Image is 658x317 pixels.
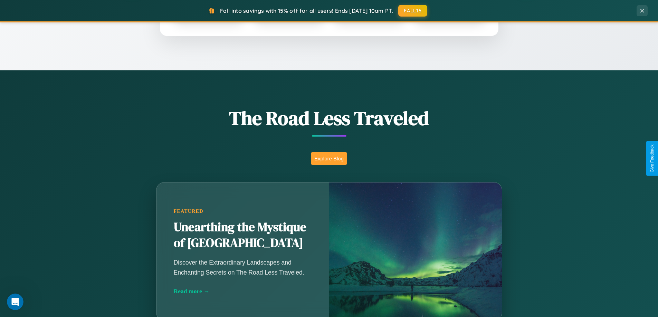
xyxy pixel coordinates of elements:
button: Explore Blog [311,152,347,165]
h1: The Road Less Traveled [122,105,536,131]
button: FALL15 [398,5,427,17]
p: Discover the Extraordinary Landscapes and Enchanting Secrets on The Road Less Traveled. [174,258,312,277]
div: Read more → [174,288,312,295]
iframe: Intercom live chat [7,294,23,310]
h2: Unearthing the Mystique of [GEOGRAPHIC_DATA] [174,219,312,251]
span: Fall into savings with 15% off for all users! Ends [DATE] 10am PT. [220,7,393,14]
div: Give Feedback [650,145,655,172]
div: Featured [174,208,312,214]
